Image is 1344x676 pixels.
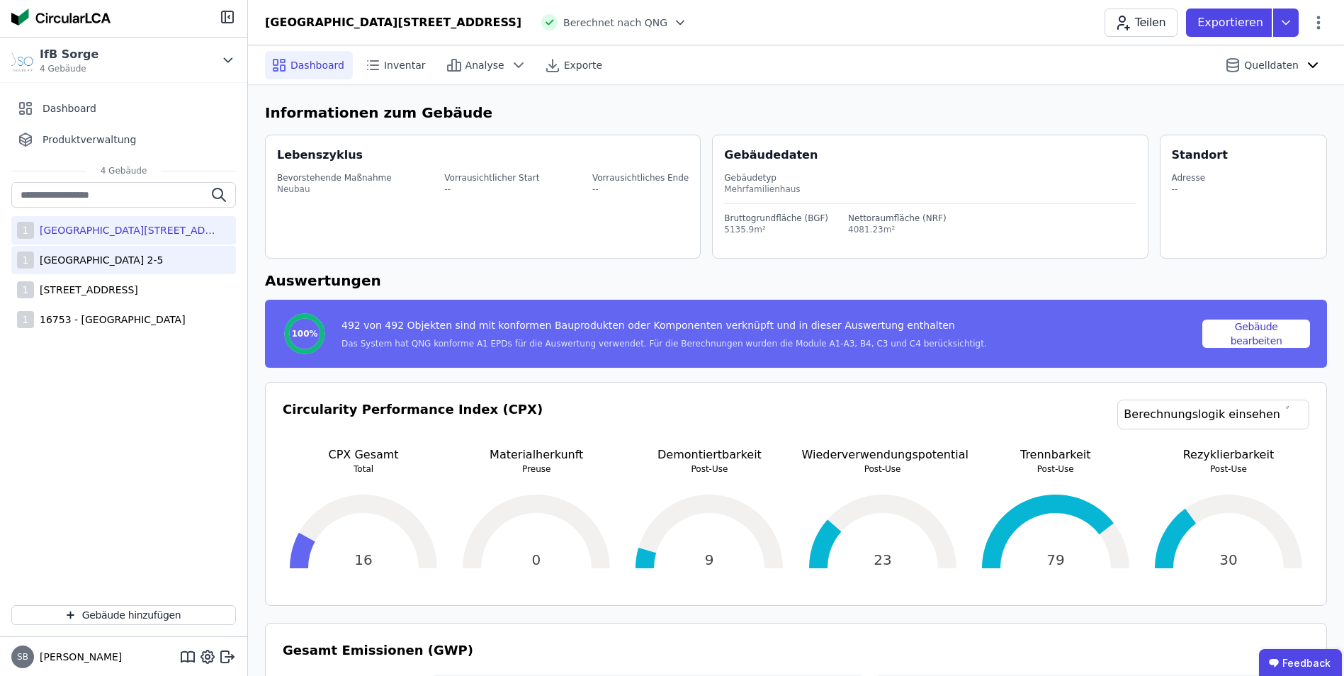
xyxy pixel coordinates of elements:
span: 4 Gebäude [86,165,162,176]
div: [GEOGRAPHIC_DATA][STREET_ADDRESS] [34,223,218,237]
div: [GEOGRAPHIC_DATA][STREET_ADDRESS] [265,14,521,31]
span: Berechnet nach QNG [563,16,667,30]
button: Gebäude bearbeiten [1202,320,1310,348]
p: Trennbarkeit [975,446,1136,463]
p: Total [283,463,444,475]
div: Standort [1172,147,1228,164]
div: [GEOGRAPHIC_DATA] 2-5 [34,253,163,267]
p: Materialherkunft [456,446,617,463]
div: 1 [17,311,34,328]
p: Post-Use [628,463,790,475]
span: Produktverwaltung [43,133,136,147]
span: Quelldaten [1244,58,1299,72]
a: Berechnungslogik einsehen [1117,400,1309,429]
p: Post-Use [975,463,1136,475]
div: Adresse [1172,172,1206,184]
div: 1 [17,252,34,269]
div: Gebäudetyp [724,172,1136,184]
div: Das System hat QNG konforme A1 EPDs für die Auswertung verwendet. Für die Berechnungen wurden die... [341,338,987,349]
h3: Circularity Performance Index (CPX) [283,400,543,446]
span: Dashboard [290,58,344,72]
p: Preuse [456,463,617,475]
div: 4081.23m² [848,224,947,235]
p: CPX Gesamt [283,446,444,463]
div: 1 [17,281,34,298]
div: Bevorstehende Maßnahme [277,172,392,184]
div: Neubau [277,184,392,195]
div: Mehrfamilienhaus [724,184,1136,195]
p: Post-Use [802,463,964,475]
p: Rezyklierbarkeit [1148,446,1309,463]
h6: Auswertungen [265,270,1327,291]
span: Analyse [465,58,504,72]
div: 16753 - [GEOGRAPHIC_DATA] [34,312,186,327]
img: Concular [11,9,111,26]
span: Dashboard [43,101,96,116]
p: Post-Use [1148,463,1309,475]
div: Vorrausichtlicher Start [444,172,539,184]
p: Wiederverwendungspotential [802,446,964,463]
div: Lebenszyklus [277,147,363,164]
div: Nettoraumfläche (NRF) [848,213,947,224]
button: Teilen [1105,9,1178,37]
div: IfB Sorge [40,46,98,63]
button: Gebäude hinzufügen [11,605,236,625]
div: 492 von 492 Objekten sind mit konformen Bauprodukten oder Komponenten verknüpft und in dieser Aus... [341,318,987,338]
img: IfB Sorge [11,49,34,72]
h3: Gesamt Emissionen (GWP) [283,641,1309,660]
div: Gebäudedaten [724,147,1147,164]
span: Inventar [384,58,426,72]
span: SB [17,653,28,661]
p: Demontiertbarkeit [628,446,790,463]
div: -- [444,184,539,195]
div: -- [1172,184,1206,195]
div: [STREET_ADDRESS] [34,283,138,297]
h6: Informationen zum Gebäude [265,102,1327,123]
div: 5135.9m² [724,224,828,235]
div: Vorrausichtliches Ende [592,172,689,184]
p: Exportieren [1197,14,1266,31]
span: 100% [291,328,317,339]
span: 4 Gebäude [40,63,98,74]
div: -- [592,184,689,195]
div: 1 [17,222,34,239]
span: Exporte [564,58,602,72]
span: [PERSON_NAME] [34,650,122,664]
div: Bruttogrundfläche (BGF) [724,213,828,224]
